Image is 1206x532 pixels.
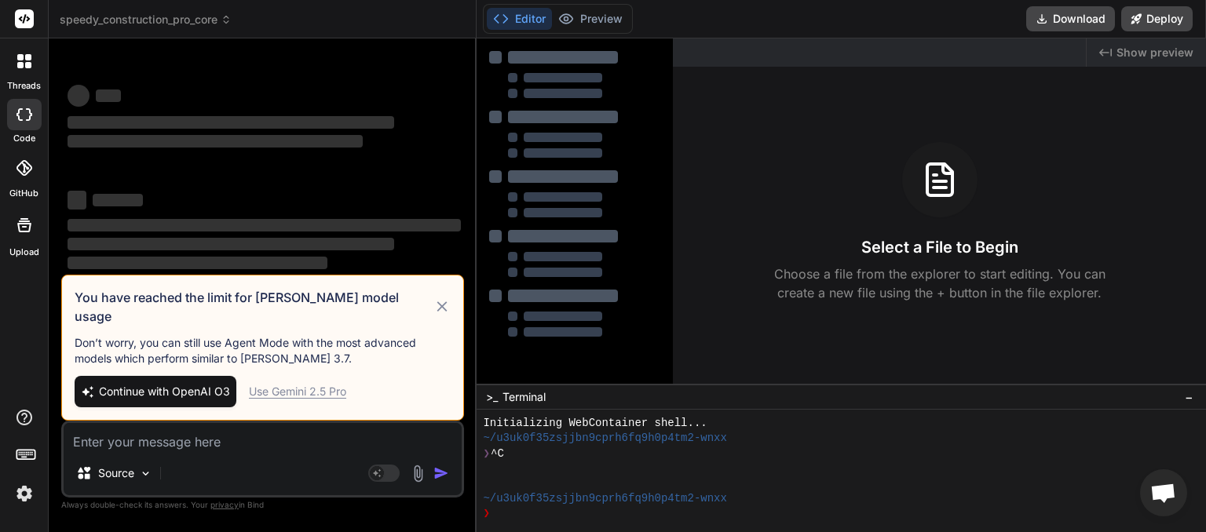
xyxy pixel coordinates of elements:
span: speedy_construction_pro_core [60,12,232,27]
span: ‌ [68,135,363,148]
span: privacy [210,500,239,509]
span: ~/u3uk0f35zsjjbn9cprh6fq9h0p4tm2-wnxx [483,491,726,506]
p: Always double-check its answers. Your in Bind [61,497,464,512]
img: Pick Models [139,467,152,480]
button: − [1182,384,1197,410]
span: ‌ [93,194,143,206]
span: ^C [491,446,504,461]
label: Upload [9,246,39,259]
span: ‌ [68,238,394,250]
a: Open chat [1140,469,1187,516]
button: Download [1026,6,1115,31]
span: ❯ [483,446,491,461]
img: attachment [409,465,427,483]
span: ‌ [68,85,90,107]
h3: Select a File to Begin [861,236,1018,258]
span: ‌ [96,89,121,102]
span: ‌ [68,191,86,210]
span: ❯ [483,506,491,521]
p: Don’t worry, you can still use Agent Mode with the most advanced models which perform similar to ... [75,335,451,366]
label: threads [7,79,41,93]
span: − [1185,389,1193,405]
span: Continue with OpenAI O3 [99,384,230,399]
span: Show preview [1116,45,1193,60]
span: ‌ [68,257,327,269]
label: GitHub [9,187,38,200]
span: Terminal [502,389,546,405]
button: Continue with OpenAI O3 [75,376,236,407]
button: Deploy [1121,6,1193,31]
img: icon [433,465,449,481]
span: >_ [486,389,498,405]
button: Editor [487,8,552,30]
button: Preview [552,8,629,30]
p: Source [98,465,134,481]
span: ‌ [68,116,394,129]
p: Choose a file from the explorer to start editing. You can create a new file using the + button in... [764,264,1116,302]
span: ‌ [68,219,461,231]
span: Initializing WebContainer shell... [483,416,707,431]
h3: You have reached the limit for [PERSON_NAME] model usage [75,288,433,326]
div: Use Gemini 2.5 Pro [249,384,346,399]
span: ~/u3uk0f35zsjjbn9cprh6fq9h0p4tm2-wnxx [483,431,726,446]
label: code [13,132,35,145]
img: settings [11,480,38,507]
